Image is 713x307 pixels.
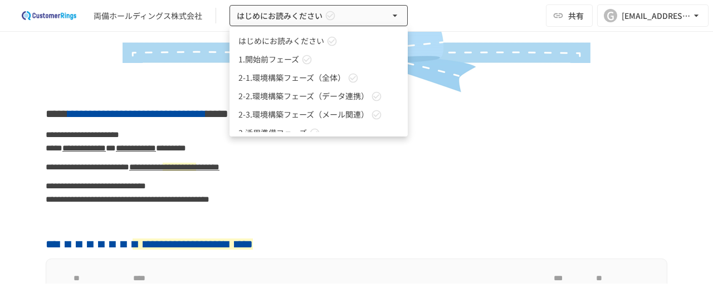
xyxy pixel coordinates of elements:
span: 3.活用準備フェーズ [238,127,307,139]
span: 2-3.環境構築フェーズ（メール関連） [238,109,369,120]
span: 2-1.環境構築フェーズ（全体） [238,72,345,84]
span: 1.開始前フェーズ [238,53,299,65]
span: はじめにお読みください [238,35,324,47]
span: 2-2.環境構築フェーズ（データ連携） [238,90,369,102]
